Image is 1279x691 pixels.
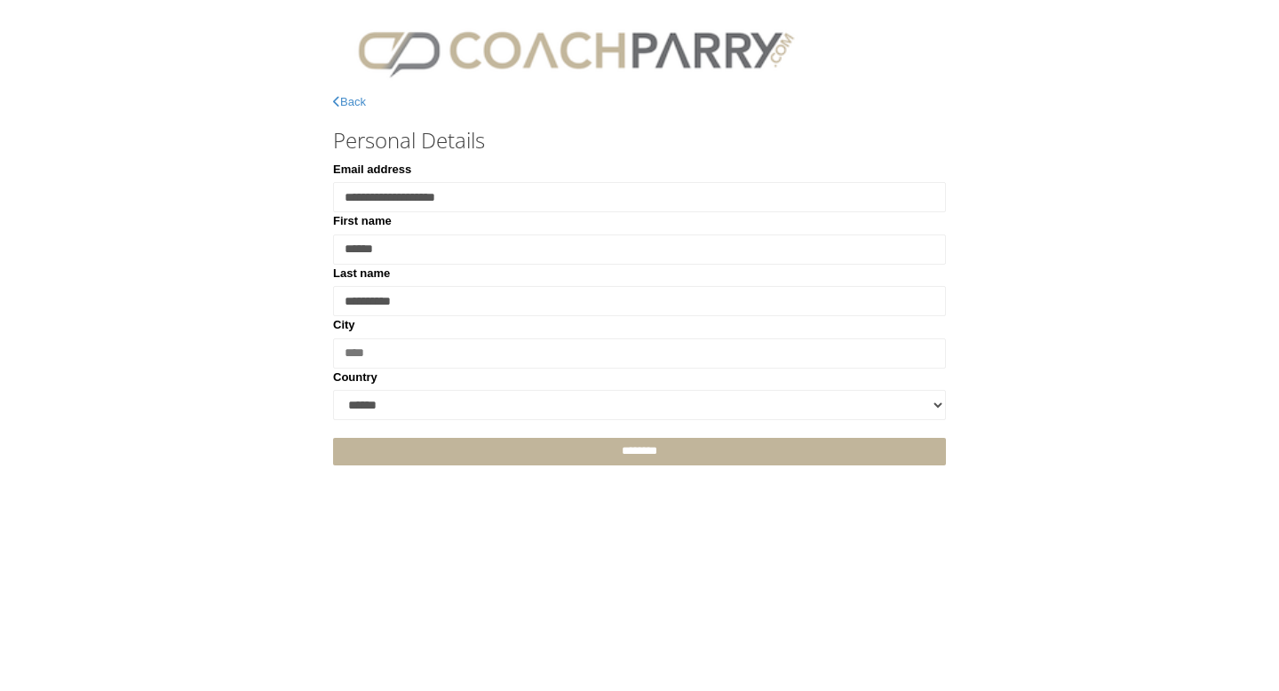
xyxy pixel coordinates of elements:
label: City [333,316,355,334]
label: Country [333,369,377,386]
label: First name [333,212,392,230]
label: Last name [333,265,390,282]
img: CPlogo.png [333,18,818,84]
h3: Personal Details [333,129,946,152]
label: Email address [333,161,411,179]
a: Back [333,95,366,108]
